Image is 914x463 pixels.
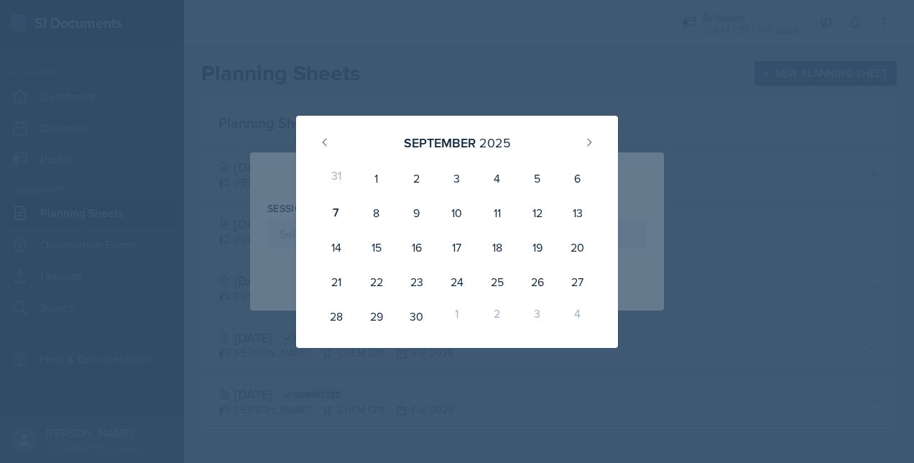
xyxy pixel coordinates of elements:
[397,230,437,265] div: 16
[558,299,598,334] div: 4
[437,196,477,230] div: 10
[316,161,356,196] div: 31
[316,265,356,299] div: 21
[397,299,437,334] div: 30
[477,230,517,265] div: 18
[397,196,437,230] div: 9
[477,265,517,299] div: 25
[558,230,598,265] div: 20
[316,299,356,334] div: 28
[397,265,437,299] div: 23
[316,230,356,265] div: 14
[437,265,477,299] div: 24
[558,161,598,196] div: 6
[397,161,437,196] div: 2
[517,230,558,265] div: 19
[437,299,477,334] div: 1
[477,299,517,334] div: 2
[437,161,477,196] div: 3
[517,265,558,299] div: 26
[477,196,517,230] div: 11
[356,196,397,230] div: 8
[477,161,517,196] div: 4
[356,161,397,196] div: 1
[479,133,511,152] div: 2025
[558,196,598,230] div: 13
[356,299,397,334] div: 29
[558,265,598,299] div: 27
[437,230,477,265] div: 17
[517,161,558,196] div: 5
[517,299,558,334] div: 3
[517,196,558,230] div: 12
[356,230,397,265] div: 15
[316,196,356,230] div: 7
[404,133,476,152] div: September
[356,265,397,299] div: 22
